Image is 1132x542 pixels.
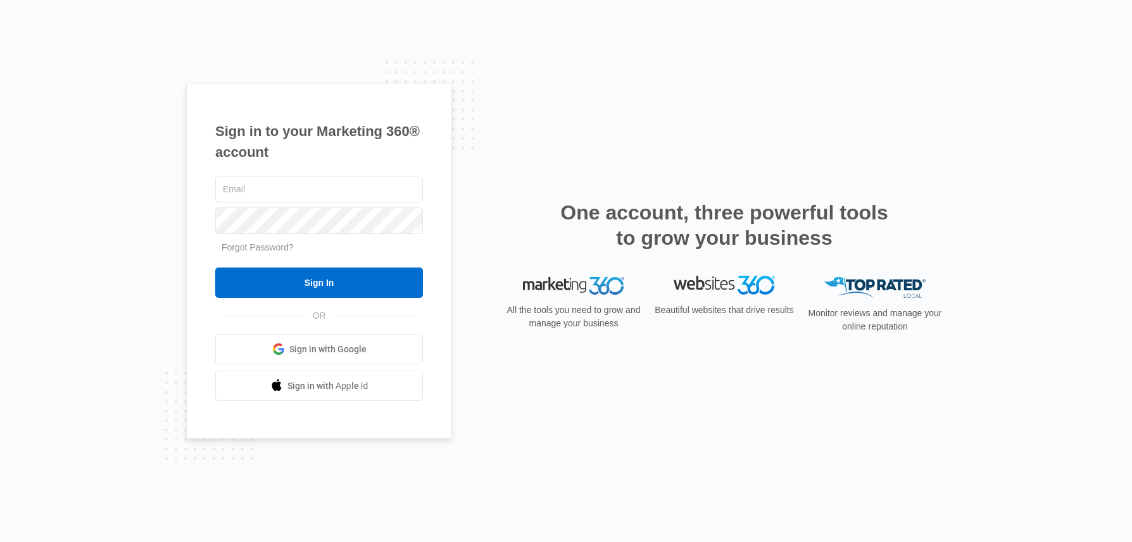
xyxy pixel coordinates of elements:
p: Monitor reviews and manage your online reputation [804,307,946,333]
img: Marketing 360 [523,277,624,295]
p: Beautiful websites that drive results [653,305,795,318]
img: Websites 360 [674,277,775,295]
a: Sign in with Google [215,334,423,364]
img: Top Rated Local [824,277,926,298]
input: Sign In [215,268,423,298]
p: All the tools you need to grow and manage your business [503,304,645,330]
h2: One account, three powerful tools to grow your business [557,200,892,250]
input: Email [215,176,423,202]
span: OR [304,309,335,323]
span: Sign in with Google [289,343,367,356]
span: Sign in with Apple Id [287,379,368,393]
h1: Sign in to your Marketing 360® account [215,121,423,163]
a: Sign in with Apple Id [215,371,423,401]
a: Forgot Password? [222,242,294,252]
